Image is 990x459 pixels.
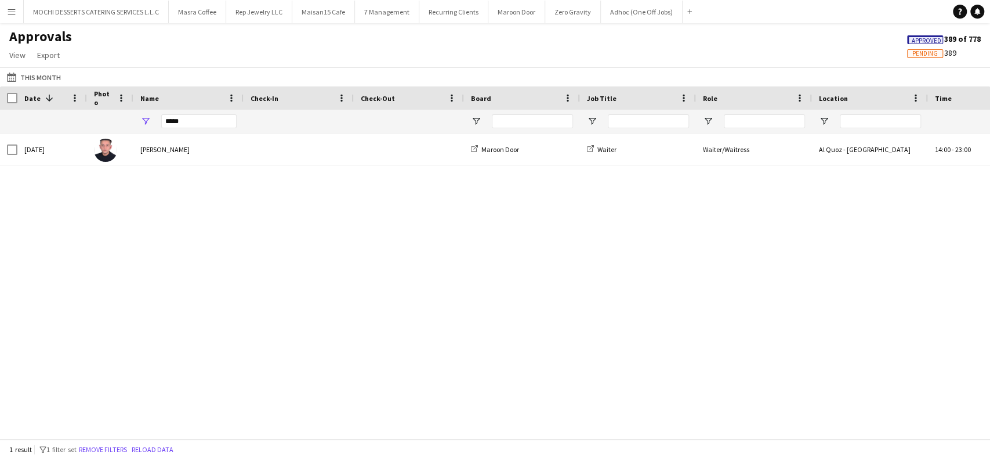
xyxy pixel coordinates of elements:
div: Al Quoz - [GEOGRAPHIC_DATA] [812,133,928,165]
input: Board Filter Input [492,114,573,128]
button: Open Filter Menu [819,116,829,127]
input: Name Filter Input [161,114,237,128]
button: Rep Jewelry LLC [226,1,292,23]
a: Export [32,48,64,63]
span: Maroon Door [481,145,519,154]
button: Maisan15 Cafe [292,1,355,23]
button: Open Filter Menu [140,116,151,127]
button: Open Filter Menu [703,116,713,127]
span: Job Title [587,94,617,103]
a: View [5,48,30,63]
button: Masra Coffee [169,1,226,23]
span: 14:00 [935,145,951,154]
span: Check-Out [361,94,395,103]
span: Date [24,94,41,103]
div: [DATE] [17,133,87,165]
span: 389 of 778 [907,34,981,44]
span: Time [935,94,952,103]
button: Open Filter Menu [471,116,481,127]
span: View [9,50,26,60]
span: Export [37,50,60,60]
img: walid gamal [94,139,117,162]
button: MOCHI DESSERTS CATERING SERVICES L.L.C [24,1,169,23]
button: Reload data [129,443,176,456]
input: Role Filter Input [724,114,805,128]
span: Location [819,94,848,103]
span: 23:00 [955,145,971,154]
span: Board [471,94,491,103]
span: Check-In [251,94,278,103]
button: Remove filters [77,443,129,456]
div: Waiter/Waitress [696,133,812,165]
a: Maroon Door [471,145,519,154]
button: Maroon Door [488,1,545,23]
span: Name [140,94,159,103]
button: Adhoc (One Off Jobs) [601,1,683,23]
button: Open Filter Menu [587,116,597,127]
input: Location Filter Input [840,114,921,128]
span: 1 filter set [46,445,77,454]
span: Photo [94,89,113,107]
span: - [952,145,954,154]
button: This Month [5,70,63,84]
a: Waiter [587,145,617,154]
span: Role [703,94,717,103]
span: Approved [912,37,941,45]
span: Pending [912,50,938,57]
button: Recurring Clients [419,1,488,23]
input: Job Title Filter Input [608,114,689,128]
button: Zero Gravity [545,1,601,23]
span: 389 [907,48,956,58]
button: 7 Management [355,1,419,23]
div: [PERSON_NAME] [133,133,244,165]
span: Waiter [597,145,617,154]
